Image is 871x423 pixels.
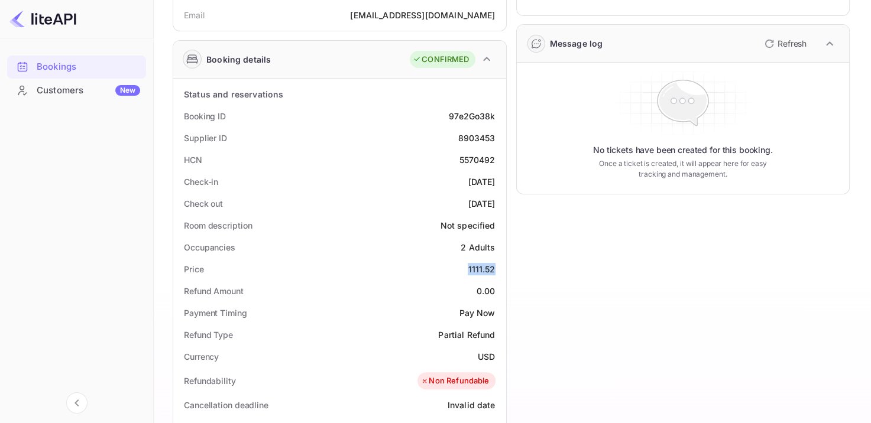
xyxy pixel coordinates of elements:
div: Booking details [206,53,271,66]
div: Refund Amount [184,285,244,297]
div: Message log [550,37,603,50]
div: 97e2Go38k [449,110,495,122]
div: [EMAIL_ADDRESS][DOMAIN_NAME] [350,9,495,21]
div: Bookings [37,60,140,74]
div: [DATE] [468,197,496,210]
div: [DATE] [468,175,496,188]
div: CustomersNew [7,79,146,102]
div: Refund Type [184,328,233,341]
div: Occupancies [184,241,235,253]
div: Not specified [441,219,496,232]
div: Status and reservations [184,88,283,100]
div: Check out [184,197,223,210]
div: HCN [184,154,202,166]
a: Bookings [7,56,146,77]
div: Cancellation deadline [184,399,268,411]
p: Once a ticket is created, it will appear here for easy tracking and management. [594,158,772,180]
div: Supplier ID [184,132,227,144]
a: CustomersNew [7,79,146,101]
div: Email [184,9,205,21]
div: CONFIRMED [413,54,469,66]
div: Check-in [184,175,218,188]
div: Booking ID [184,110,226,122]
div: 0.00 [477,285,496,297]
div: New [115,85,140,96]
div: 8903453 [458,132,495,144]
div: 2 Adults [461,241,495,253]
button: Collapse navigation [66,392,88,414]
div: Currency [184,350,219,363]
div: Pay Now [459,307,495,319]
div: Price [184,263,204,275]
div: 5570492 [459,154,495,166]
div: USD [478,350,495,363]
p: Refresh [778,37,807,50]
div: Invalid date [448,399,496,411]
div: Non Refundable [420,375,489,387]
div: Refundability [184,375,236,387]
div: Bookings [7,56,146,79]
img: LiteAPI logo [9,9,76,28]
div: Partial Refund [438,328,495,341]
div: Payment Timing [184,307,247,319]
p: No tickets have been created for this booking. [593,144,773,156]
div: 1111.52 [468,263,495,275]
div: Room description [184,219,252,232]
div: Customers [37,84,140,97]
button: Refresh [757,34,811,53]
